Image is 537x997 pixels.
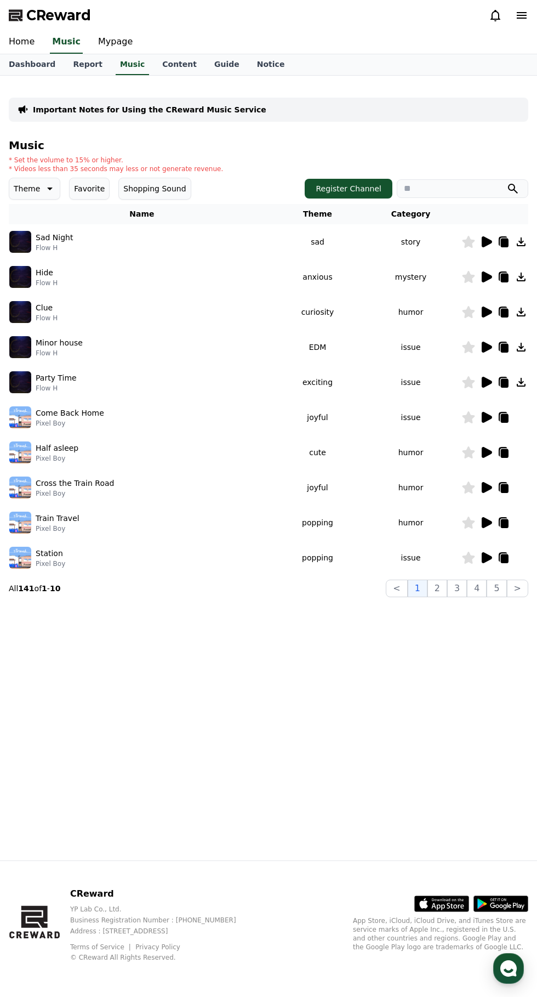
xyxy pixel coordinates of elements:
[36,478,114,489] p: Cross the Train Road
[36,337,83,349] p: Minor house
[36,559,65,568] p: Pixel Boy
[135,943,180,951] a: Privacy Policy
[275,540,360,575] td: popping
[360,435,461,470] td: humor
[36,302,53,314] p: Clue
[447,580,467,597] button: 3
[360,204,461,224] th: Category
[26,7,91,24] span: CReward
[36,384,77,393] p: Flow H
[507,580,528,597] button: >
[275,330,360,365] td: EDM
[36,372,77,384] p: Party Time
[18,584,34,593] strong: 141
[275,224,360,259] td: sad
[9,7,91,24] a: CReward
[248,54,294,75] a: Notice
[408,580,427,597] button: 1
[9,165,223,173] p: * Videos less than 35 seconds may less or not generate revenue.
[275,505,360,540] td: popping
[70,887,254,900] p: CReward
[36,513,79,524] p: Train Travel
[36,419,104,428] p: Pixel Boy
[33,104,266,115] a: Important Notes for Using the CReward Music Service
[360,400,461,435] td: issue
[50,31,83,54] a: Music
[36,314,58,322] p: Flow H
[360,294,461,330] td: humor
[9,336,31,358] img: music
[9,547,31,569] img: music
[70,953,254,962] p: © CReward All Rights Reserved.
[9,512,31,534] img: music
[9,583,60,594] p: All of -
[9,139,528,151] h4: Music
[467,580,487,597] button: 4
[36,349,83,358] p: Flow H
[9,301,31,323] img: music
[360,505,461,540] td: humor
[36,548,63,559] p: Station
[36,267,53,279] p: Hide
[205,54,248,75] a: Guide
[275,365,360,400] td: exciting
[353,916,528,951] p: App Store, iCloud, iCloud Drive, and iTunes Store are service marks of Apple Inc., registered in ...
[69,178,110,200] button: Favorite
[360,365,461,400] td: issue
[36,489,114,498] p: Pixel Boy
[64,54,111,75] a: Report
[36,407,104,419] p: Come Back Home
[153,54,205,75] a: Content
[360,470,461,505] td: humor
[70,927,254,936] p: Address : [STREET_ADDRESS]
[36,524,79,533] p: Pixel Boy
[386,580,407,597] button: <
[427,580,447,597] button: 2
[118,178,191,200] button: Shopping Sound
[305,179,392,199] button: Register Channel
[70,916,254,925] p: Business Registration Number : [PHONE_NUMBER]
[14,181,40,196] p: Theme
[9,204,275,224] th: Name
[360,540,461,575] td: issue
[9,406,31,428] img: music
[36,232,73,243] p: Sad Night
[9,477,31,498] img: music
[42,584,47,593] strong: 1
[275,259,360,294] td: anxious
[70,905,254,914] p: YP Lab Co., Ltd.
[275,400,360,435] td: joyful
[9,156,223,165] p: * Set the volume to 15% or higher.
[36,443,78,454] p: Half asleep
[9,371,31,393] img: music
[9,231,31,253] img: music
[116,54,149,75] a: Music
[9,266,31,288] img: music
[70,943,133,951] a: Terms of Service
[89,31,141,54] a: Mypage
[275,294,360,330] td: curiosity
[9,178,60,200] button: Theme
[487,580,506,597] button: 5
[360,259,461,294] td: mystery
[275,435,360,470] td: cute
[9,441,31,463] img: music
[36,279,58,287] p: Flow H
[275,204,360,224] th: Theme
[275,470,360,505] td: joyful
[36,243,73,252] p: Flow H
[360,224,461,259] td: story
[36,454,78,463] p: Pixel Boy
[50,584,60,593] strong: 10
[360,330,461,365] td: issue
